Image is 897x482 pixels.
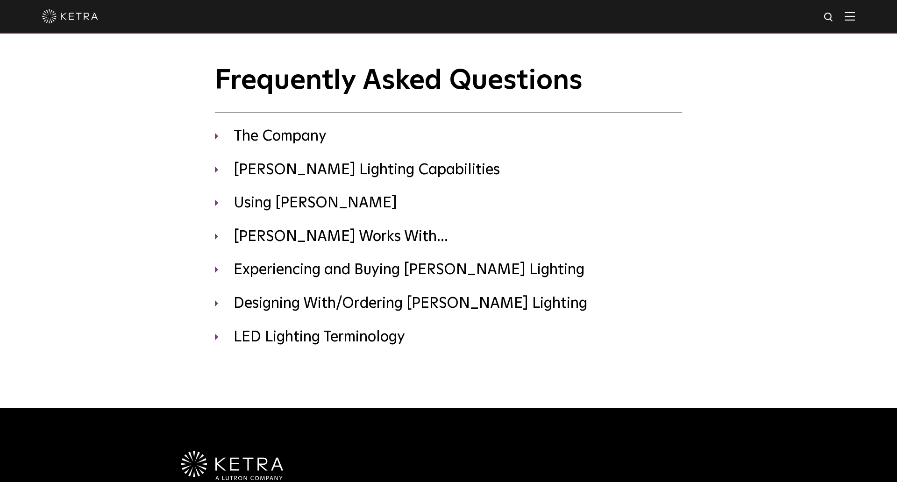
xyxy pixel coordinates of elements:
h3: Experiencing and Buying [PERSON_NAME] Lighting [215,261,682,280]
h3: LED Lighting Terminology [215,328,682,347]
img: Ketra-aLutronCo_White_RGB [181,451,283,480]
h3: The Company [215,127,682,147]
h3: [PERSON_NAME] Works With... [215,227,682,247]
h3: Using [PERSON_NAME] [215,194,682,213]
img: Hamburger%20Nav.svg [845,12,855,21]
h1: Frequently Asked Questions [215,65,682,113]
h3: Designing With/Ordering [PERSON_NAME] Lighting [215,294,682,314]
h3: [PERSON_NAME] Lighting Capabilities [215,161,682,180]
img: ketra-logo-2019-white [42,9,98,23]
img: search icon [823,12,835,23]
